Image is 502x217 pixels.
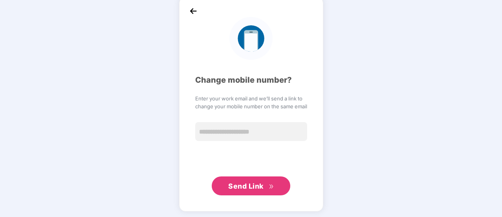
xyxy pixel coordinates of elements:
[212,176,290,195] button: Send Linkdouble-right
[187,5,199,17] img: back_icon
[229,17,272,60] img: logo
[195,102,307,110] span: change your mobile number on the same email
[195,95,307,102] span: Enter your work email and we’ll send a link to
[195,74,307,86] div: Change mobile number?
[228,182,264,190] span: Send Link
[269,184,274,189] span: double-right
